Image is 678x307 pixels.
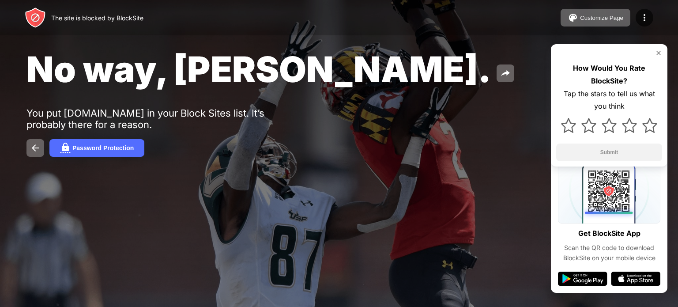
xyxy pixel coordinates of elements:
img: app-store.svg [611,272,660,286]
div: The site is blocked by BlockSite [51,14,143,22]
img: star.svg [602,118,617,133]
div: Scan the QR code to download BlockSite on your mobile device [558,243,660,263]
div: Tap the stars to tell us what you think [556,87,662,113]
img: rate-us-close.svg [655,49,662,57]
img: star.svg [642,118,657,133]
img: menu-icon.svg [639,12,650,23]
span: No way, [PERSON_NAME]. [26,48,491,91]
img: header-logo.svg [25,7,46,28]
button: Submit [556,144,662,161]
div: Customize Page [580,15,623,21]
img: star.svg [622,118,637,133]
button: Password Protection [49,139,144,157]
div: You put [DOMAIN_NAME] in your Block Sites list. It’s probably there for a reason. [26,107,299,130]
div: Get BlockSite App [578,227,640,240]
div: How Would You Rate BlockSite? [556,62,662,87]
button: Customize Page [561,9,630,27]
img: share.svg [500,68,511,79]
img: star.svg [581,118,596,133]
img: google-play.svg [558,272,607,286]
img: star.svg [561,118,576,133]
div: Password Protection [72,144,134,152]
img: pallet.svg [568,12,578,23]
img: password.svg [60,143,71,153]
img: back.svg [30,143,41,153]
